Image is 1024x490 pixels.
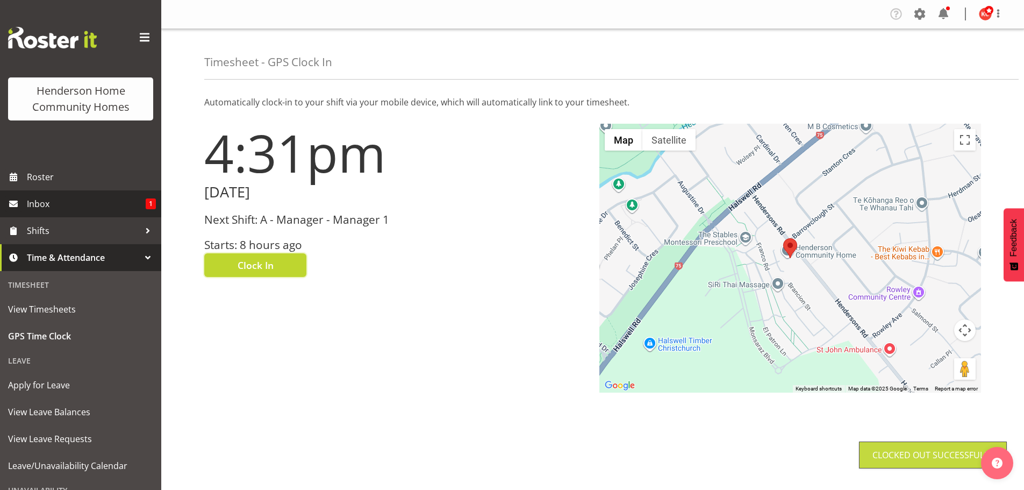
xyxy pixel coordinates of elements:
[3,372,159,399] a: Apply for Leave
[605,129,642,151] button: Show street map
[872,449,993,461] div: Clocked out Successfully
[3,399,159,425] a: View Leave Balances
[204,96,981,109] p: Automatically clock-in to your shift via your mobile device, which will automatically link to you...
[3,296,159,323] a: View Timesheets
[204,214,586,226] h3: Next Shift: A - Manager - Manager 1
[1004,208,1024,281] button: Feedback - Show survey
[146,198,156,209] span: 1
[204,124,586,182] h1: 4:31pm
[954,358,976,380] button: Drag Pegman onto the map to open Street View
[3,425,159,452] a: View Leave Requests
[8,27,97,48] img: Rosterit website logo
[3,452,159,479] a: Leave/Unavailability Calendar
[848,386,907,392] span: Map data ©2025 Google
[796,385,842,393] button: Keyboard shortcuts
[954,319,976,341] button: Map camera controls
[8,431,153,447] span: View Leave Requests
[3,274,159,296] div: Timesheet
[1009,219,1019,257] span: Feedback
[204,56,332,68] h4: Timesheet - GPS Clock In
[642,129,696,151] button: Show satellite imagery
[3,350,159,372] div: Leave
[27,223,140,239] span: Shifts
[8,458,153,474] span: Leave/Unavailability Calendar
[8,301,153,317] span: View Timesheets
[27,250,140,266] span: Time & Attendance
[204,184,586,201] h2: [DATE]
[602,379,638,393] a: Open this area in Google Maps (opens a new window)
[204,253,306,277] button: Clock In
[204,239,586,251] h3: Starts: 8 hours ago
[935,386,978,392] a: Report a map error
[27,196,146,212] span: Inbox
[3,323,159,350] a: GPS Time Clock
[8,377,153,393] span: Apply for Leave
[913,386,928,392] a: Terms
[992,458,1002,468] img: help-xxl-2.png
[8,328,153,344] span: GPS Time Clock
[8,404,153,420] span: View Leave Balances
[238,258,274,272] span: Clock In
[27,169,156,185] span: Roster
[602,379,638,393] img: Google
[19,83,142,115] div: Henderson Home Community Homes
[979,8,992,20] img: kirsty-crossley8517.jpg
[954,129,976,151] button: Toggle fullscreen view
